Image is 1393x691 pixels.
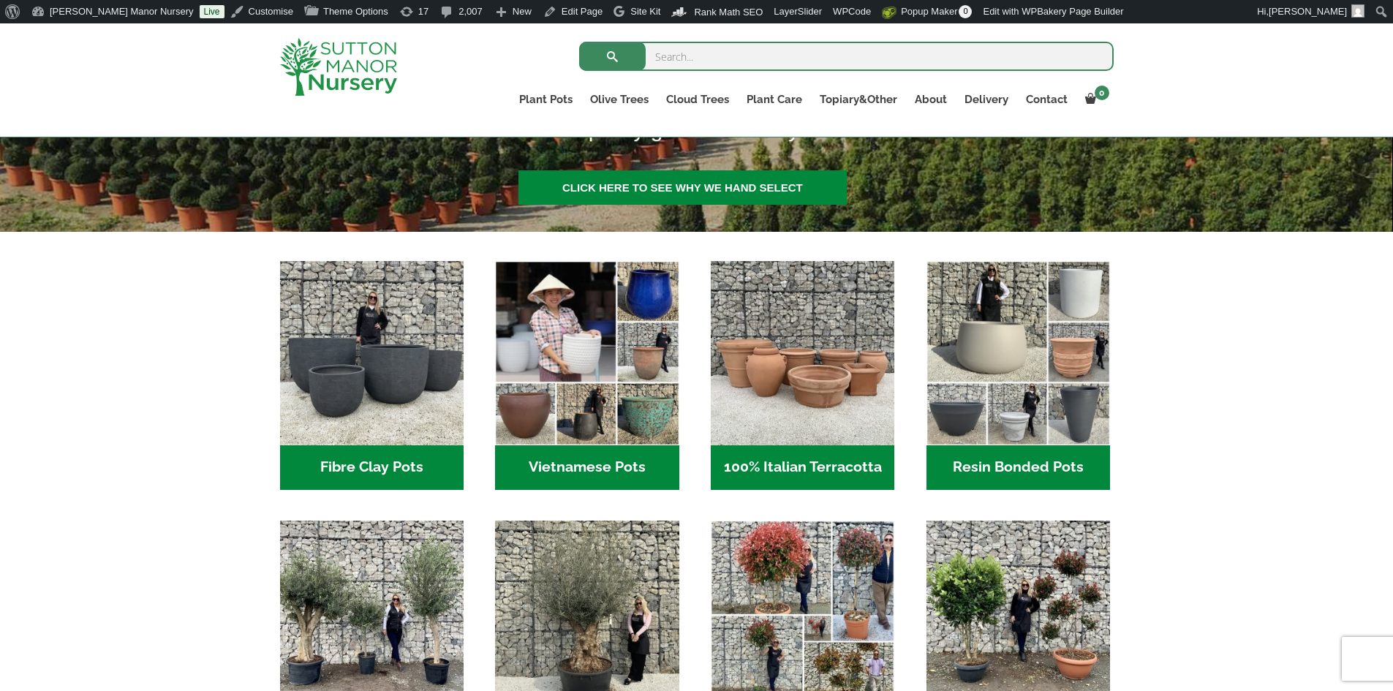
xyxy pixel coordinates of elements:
[657,89,738,110] a: Cloud Trees
[959,5,972,18] span: 0
[1269,6,1347,17] span: [PERSON_NAME]
[926,261,1110,445] img: Home - 67232D1B A461 444F B0F6 BDEDC2C7E10B 1 105 c
[1095,86,1109,100] span: 0
[630,6,660,17] span: Site Kit
[811,89,906,110] a: Topiary&Other
[711,261,894,445] img: Home - 1B137C32 8D99 4B1A AA2F 25D5E514E47D 1 105 c
[926,445,1110,491] h2: Resin Bonded Pots
[1076,89,1114,110] a: 0
[495,261,679,490] a: Visit product category Vietnamese Pots
[906,89,956,110] a: About
[280,261,464,490] a: Visit product category Fibre Clay Pots
[280,261,464,445] img: Home - 8194B7A3 2818 4562 B9DD 4EBD5DC21C71 1 105 c 1
[280,38,397,96] img: logo
[738,89,811,110] a: Plant Care
[711,445,894,491] h2: 100% Italian Terracotta
[200,5,224,18] a: Live
[581,89,657,110] a: Olive Trees
[926,261,1110,490] a: Visit product category Resin Bonded Pots
[694,7,763,18] span: Rank Math SEO
[495,445,679,491] h2: Vietnamese Pots
[956,89,1017,110] a: Delivery
[579,42,1114,71] input: Search...
[510,89,581,110] a: Plant Pots
[495,261,679,445] img: Home - 6E921A5B 9E2F 4B13 AB99 4EF601C89C59 1 105 c
[711,261,894,490] a: Visit product category 100% Italian Terracotta
[1017,89,1076,110] a: Contact
[280,445,464,491] h2: Fibre Clay Pots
